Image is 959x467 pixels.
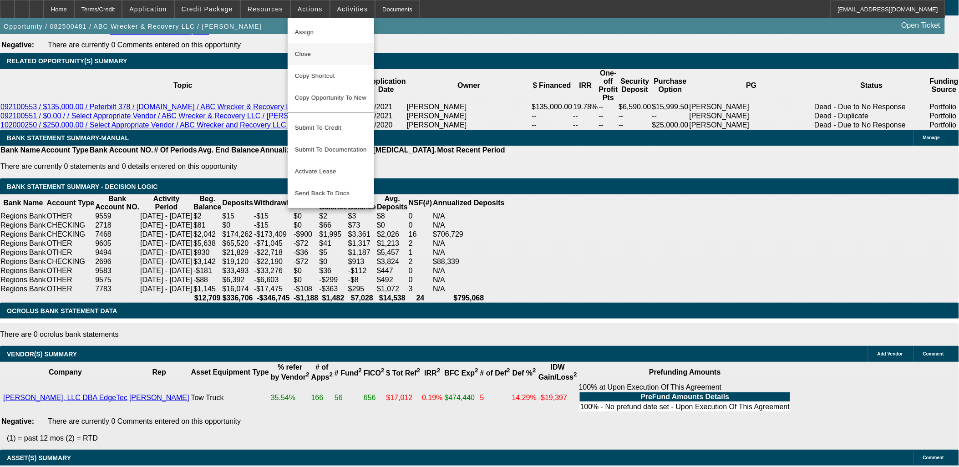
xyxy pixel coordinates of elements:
span: Copy Shortcut [295,71,367,81]
span: Assign [295,27,367,38]
span: Close [295,49,367,60]
span: Submit To Credit [295,122,367,133]
span: Submit To Documentation [295,144,367,155]
span: Send Back To Docs [295,188,367,199]
span: Copy Opportunity To New [295,94,366,101]
span: Activate Lease [295,166,367,177]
